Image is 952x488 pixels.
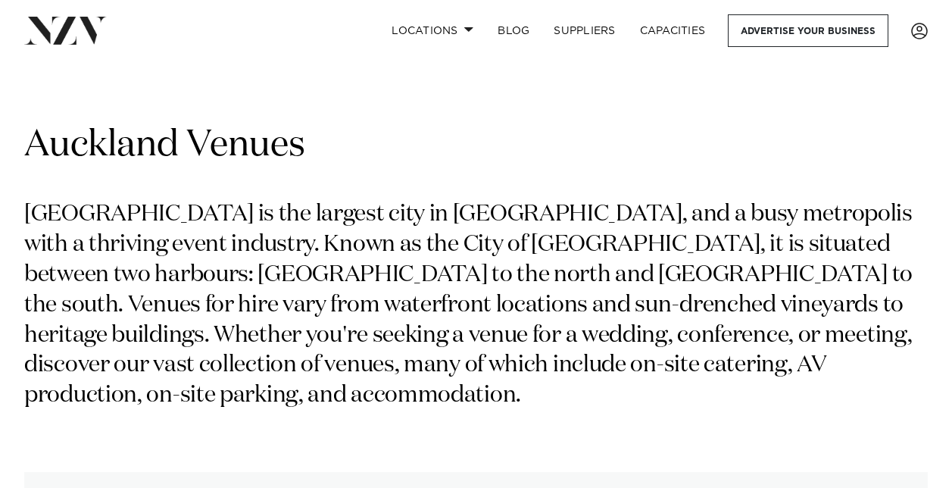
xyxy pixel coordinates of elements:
img: nzv-logo.png [24,17,107,44]
a: Advertise your business [728,14,888,47]
a: BLOG [485,14,542,47]
p: [GEOGRAPHIC_DATA] is the largest city in [GEOGRAPHIC_DATA], and a busy metropolis with a thriving... [24,200,928,411]
a: SUPPLIERS [542,14,627,47]
a: Locations [379,14,485,47]
a: Capacities [628,14,718,47]
h1: Auckland Venues [24,122,928,170]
